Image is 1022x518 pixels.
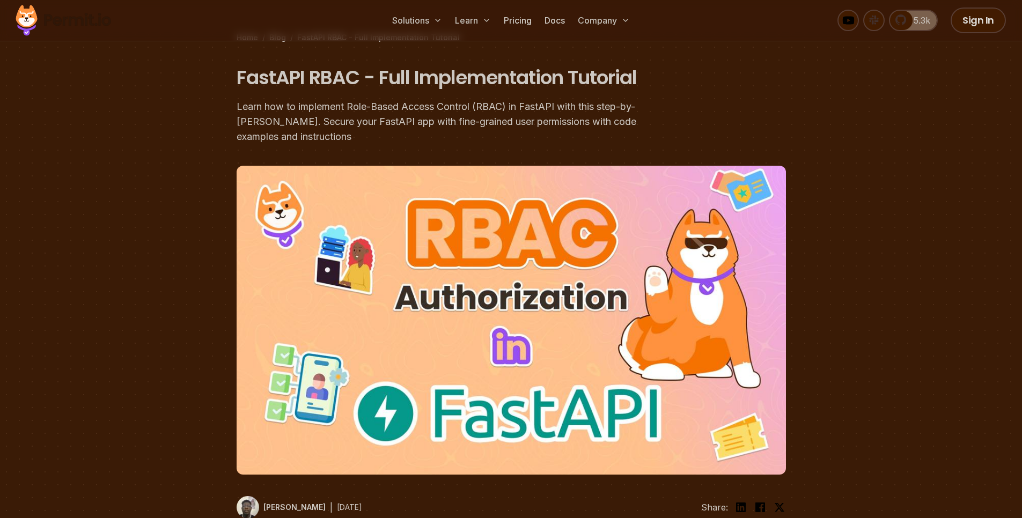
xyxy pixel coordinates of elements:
[330,501,333,514] div: |
[237,99,649,144] div: Learn how to implement Role-Based Access Control (RBAC) in FastAPI with this step-by-[PERSON_NAME...
[11,2,116,39] img: Permit logo
[889,10,938,31] a: 5.3k
[451,10,495,31] button: Learn
[540,10,569,31] a: Docs
[574,10,634,31] button: Company
[754,501,767,514] img: facebook
[951,8,1006,33] a: Sign In
[734,501,747,514] img: linkedin
[263,502,326,513] p: [PERSON_NAME]
[237,166,786,475] img: FastAPI RBAC - Full Implementation Tutorial
[499,10,536,31] a: Pricing
[237,64,649,91] h1: FastAPI RBAC - Full Implementation Tutorial
[907,14,930,27] span: 5.3k
[388,10,446,31] button: Solutions
[774,502,785,513] img: twitter
[337,502,362,512] time: [DATE]
[701,501,728,514] li: Share:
